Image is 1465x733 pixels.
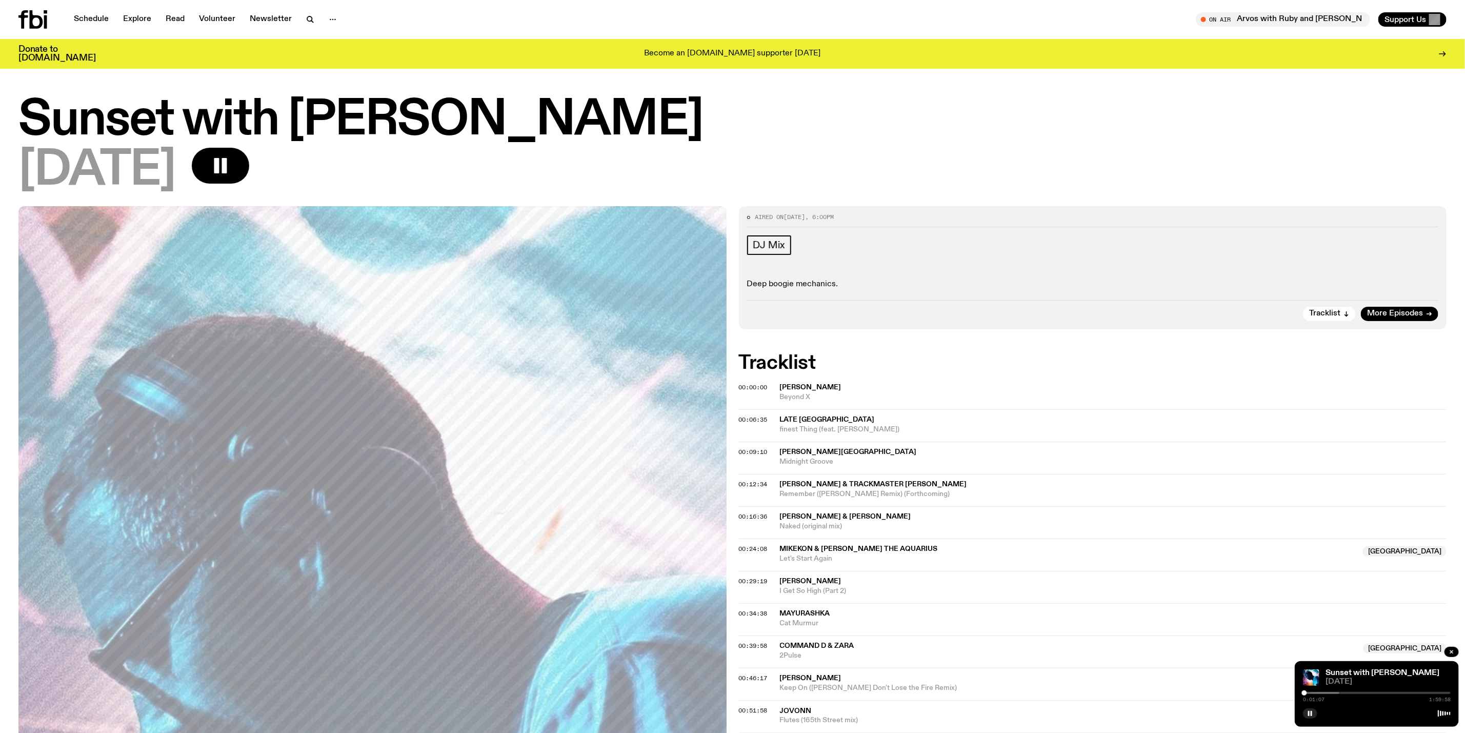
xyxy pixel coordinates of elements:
span: Mayurashka [780,610,830,617]
p: Become an [DOMAIN_NAME] supporter [DATE] [645,49,821,58]
span: Support Us [1384,15,1426,24]
img: Simon Caldwell stands side on, looking downwards. He has headphones on. Behind him is a brightly ... [1303,669,1319,686]
span: Naked (original mix) [780,522,1447,531]
a: Schedule [68,12,115,27]
span: [PERSON_NAME] [780,578,841,585]
span: [PERSON_NAME] & Trackmaster [PERSON_NAME] [780,481,967,488]
span: Remember ([PERSON_NAME] Remix) (Forthcoming) [780,489,1447,499]
span: Cat Murmur [780,619,1447,628]
span: [DATE] [784,213,806,221]
button: 00:34:38 [739,611,768,617]
span: [PERSON_NAME] [780,384,841,391]
h3: Donate to [DOMAIN_NAME] [18,45,96,63]
span: More Episodes [1367,310,1423,318]
span: [PERSON_NAME] [780,675,841,682]
span: 00:39:58 [739,642,768,650]
span: [GEOGRAPHIC_DATA] [1363,643,1447,653]
p: Deep boogie mechanics. [747,280,1439,289]
span: finest Thing (feat. [PERSON_NAME]) [780,425,1447,434]
span: [PERSON_NAME] & [PERSON_NAME] [780,513,911,520]
span: 00:34:38 [739,609,768,618]
button: Tracklist [1303,307,1356,321]
span: [PERSON_NAME][GEOGRAPHIC_DATA] [780,448,917,455]
button: 00:09:10 [739,449,768,455]
span: 00:16:36 [739,512,768,521]
button: 00:24:08 [739,546,768,552]
button: 00:16:36 [739,514,768,520]
button: Support Us [1378,12,1447,27]
span: [GEOGRAPHIC_DATA] [1363,546,1447,557]
span: Midnight Groove [780,457,1447,467]
button: 00:39:58 [739,643,768,649]
span: Late [GEOGRAPHIC_DATA] [780,416,875,423]
span: Jovonn [780,707,812,715]
span: Mikekon & [PERSON_NAME] The Aquarius [780,545,938,552]
button: 00:51:58 [739,708,768,714]
span: I Get So High (Part 2) [780,586,1447,596]
span: Tracklist [1309,310,1340,318]
span: 00:12:34 [739,480,768,488]
span: 00:51:58 [739,706,768,715]
span: 1:59:58 [1429,697,1451,702]
span: Flutes (165th Street mix) [780,716,1447,725]
span: Aired on [755,213,784,221]
span: 00:06:35 [739,415,768,424]
span: 00:46:17 [739,674,768,682]
a: Newsletter [244,12,298,27]
h1: Sunset with [PERSON_NAME] [18,97,1447,144]
span: Command D & Zara [780,642,854,649]
a: More Episodes [1361,307,1438,321]
button: 00:00:00 [739,385,768,390]
span: 2Pulse [780,651,1357,661]
button: 00:46:17 [739,676,768,681]
span: 00:09:10 [739,448,768,456]
span: 00:24:08 [739,545,768,553]
button: 00:29:19 [739,579,768,584]
a: DJ Mix [747,235,792,255]
span: 0:01:07 [1303,697,1324,702]
a: Sunset with [PERSON_NAME] [1326,669,1439,677]
h2: Tracklist [739,354,1447,372]
span: Keep On ([PERSON_NAME] Don't Lose the Fire Remix) [780,683,1447,693]
span: , 6:00pm [806,213,834,221]
a: Volunteer [193,12,242,27]
span: 00:29:19 [739,577,768,585]
button: On AirArvos with Ruby and [PERSON_NAME] [1196,12,1370,27]
span: DJ Mix [753,240,786,251]
button: 00:12:34 [739,482,768,487]
span: Tune in live [1207,15,1365,23]
span: 00:00:00 [739,383,768,391]
span: Let's Start Again [780,554,1357,564]
span: [DATE] [1326,678,1451,686]
span: Beyond X [780,392,1447,402]
a: Explore [117,12,157,27]
a: Read [159,12,191,27]
button: 00:06:35 [739,417,768,423]
span: [DATE] [18,148,175,194]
